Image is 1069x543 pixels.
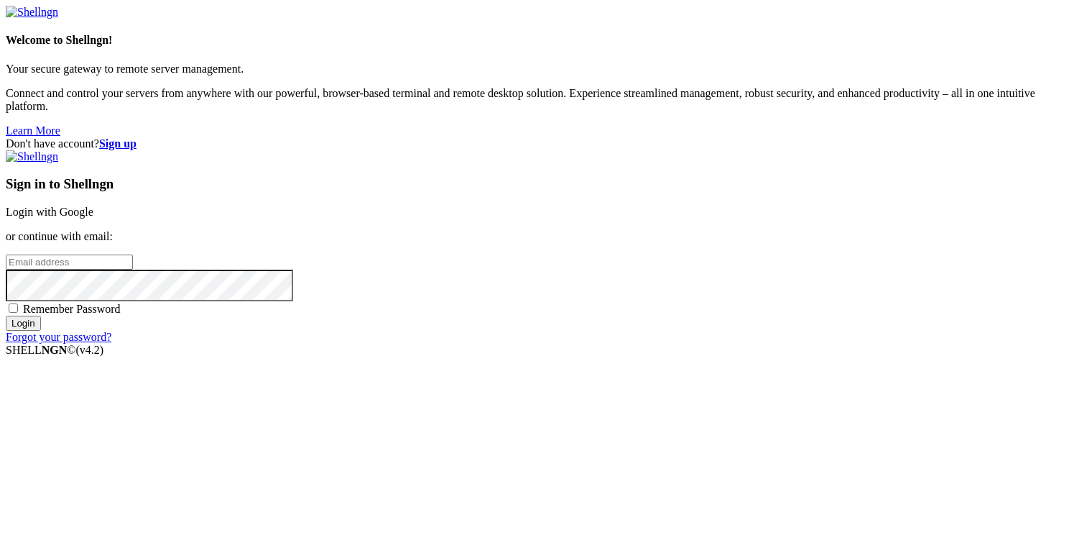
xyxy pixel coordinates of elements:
input: Email address [6,255,133,270]
span: SHELL © [6,344,103,356]
input: Remember Password [9,304,18,313]
b: NGN [42,344,68,356]
div: Don't have account? [6,137,1063,150]
input: Login [6,316,41,331]
img: Shellngn [6,150,58,163]
a: Login with Google [6,206,93,218]
h4: Welcome to Shellngn! [6,34,1063,47]
a: Sign up [99,137,136,150]
span: Remember Password [23,303,121,315]
p: Connect and control your servers from anywhere with our powerful, browser-based terminal and remo... [6,87,1063,113]
img: Shellngn [6,6,58,19]
p: or continue with email: [6,230,1063,243]
span: 4.2.0 [76,344,104,356]
p: Your secure gateway to remote server management. [6,63,1063,76]
a: Learn More [6,124,60,137]
a: Forgot your password? [6,331,111,343]
h3: Sign in to Shellngn [6,176,1063,192]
